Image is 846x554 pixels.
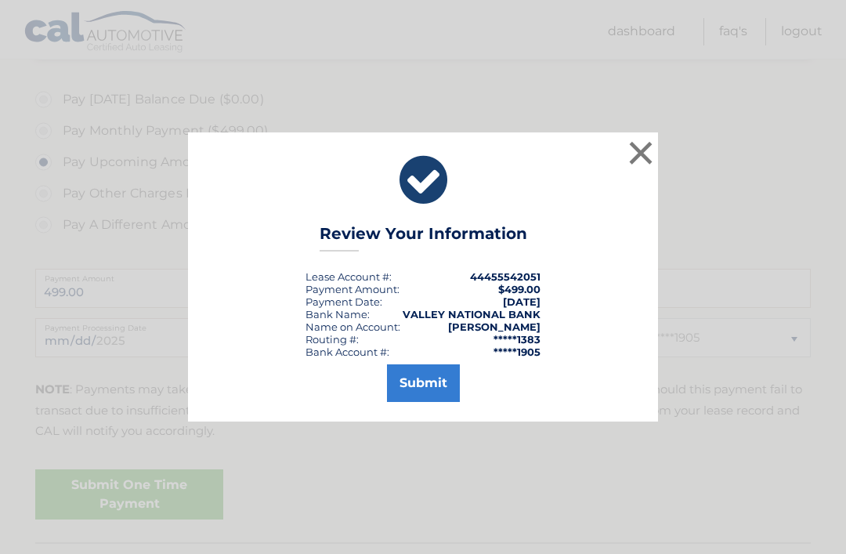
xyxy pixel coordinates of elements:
div: : [305,295,382,308]
div: Name on Account: [305,320,400,333]
div: Lease Account #: [305,270,392,283]
strong: 44455542051 [470,270,540,283]
strong: [PERSON_NAME] [448,320,540,333]
span: $499.00 [498,283,540,295]
span: [DATE] [503,295,540,308]
div: Routing #: [305,333,359,346]
span: Payment Date [305,295,380,308]
div: Bank Name: [305,308,370,320]
button: × [625,137,656,168]
div: Bank Account #: [305,346,389,358]
strong: VALLEY NATIONAL BANK [403,308,540,320]
h3: Review Your Information [320,224,527,252]
button: Submit [387,364,460,402]
div: Payment Amount: [305,283,399,295]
